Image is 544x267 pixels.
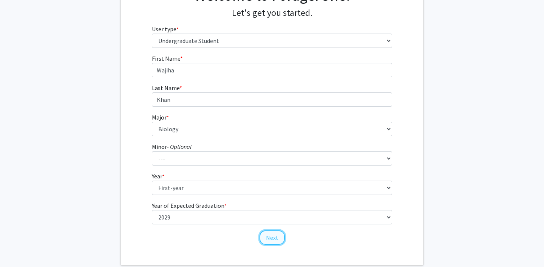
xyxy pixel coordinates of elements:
label: Year of Expected Graduation [152,201,227,210]
label: Year [152,172,165,181]
span: Last Name [152,84,179,92]
label: Minor [152,142,192,151]
i: - Optional [167,143,192,150]
iframe: Chat [6,233,32,261]
label: User type [152,25,179,34]
span: First Name [152,55,180,62]
h4: Let's get you started. [152,8,393,18]
label: Major [152,113,169,122]
button: Next [260,230,285,245]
